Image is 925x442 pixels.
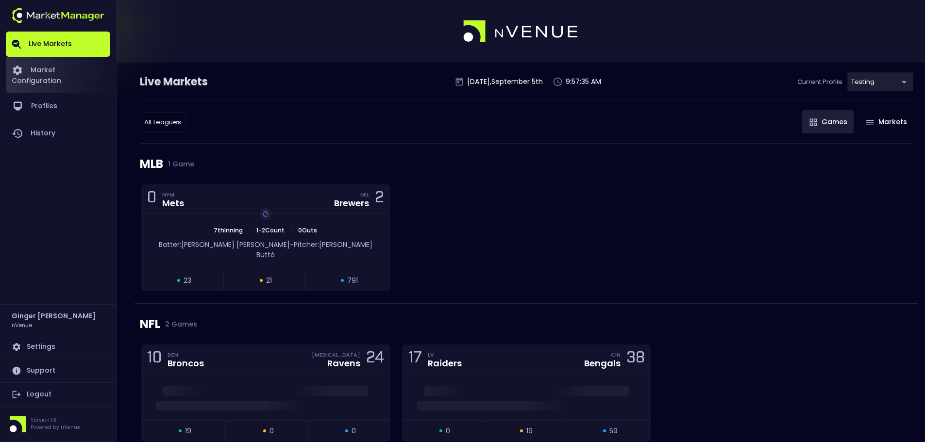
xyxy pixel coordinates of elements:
span: 7th Inning [211,226,246,234]
div: MLB [140,144,913,184]
a: History [6,120,110,147]
a: Market Configuration [6,57,110,93]
span: | [287,226,295,234]
div: Ravens [327,359,360,368]
div: testing [140,112,185,132]
h3: nVenue [12,321,32,328]
p: Powered by nVenue [31,424,80,431]
button: Games [802,110,854,133]
a: Live Markets [6,32,110,57]
a: Settings [6,335,110,359]
a: Support [6,359,110,382]
span: Pitcher: [PERSON_NAME] Buttó [256,240,372,260]
div: LV [428,351,462,359]
p: [DATE] , September 5 th [467,77,543,87]
h2: Ginger [PERSON_NAME] [12,311,96,321]
span: 1 Game [163,160,194,168]
div: MIL [360,191,369,198]
div: 24 [366,350,384,368]
span: 2 Games [160,320,197,328]
div: 17 [408,350,422,368]
span: 0 [352,426,356,436]
span: 19 [526,426,533,436]
div: Brewers [334,199,369,208]
span: | [246,226,253,234]
div: 2 [375,190,384,208]
img: logo [12,8,104,23]
span: 1 - 2 Count [253,226,287,234]
div: Version 1.31Powered by nVenue [6,416,110,432]
span: Batter: [PERSON_NAME] [PERSON_NAME] [159,240,290,249]
span: 0 [269,426,274,436]
span: 21 [266,276,272,286]
div: Mets [162,199,184,208]
span: 0 Outs [295,226,320,234]
div: Raiders [428,359,462,368]
p: Current Profile [797,77,842,87]
div: testing [847,72,913,91]
a: Logout [6,383,110,406]
p: Version 1.31 [31,416,80,424]
span: - [290,240,294,249]
button: Markets [858,110,913,133]
span: 23 [184,276,191,286]
a: Profiles [6,93,110,120]
img: replayImg [262,210,269,218]
div: CIN [611,351,621,359]
img: logo [463,20,579,43]
div: NFL [140,304,913,344]
div: NYM [162,191,184,198]
div: 0 [147,190,156,208]
div: Broncos [168,359,204,368]
span: 59 [609,426,618,436]
div: Live Markets [140,74,258,90]
p: 9:57:35 AM [566,77,601,87]
div: 38 [626,350,645,368]
img: gameIcon [866,120,874,125]
div: DEN [168,351,204,359]
div: [MEDICAL_DATA] [312,351,360,359]
img: gameIcon [809,118,817,126]
div: 10 [147,350,162,368]
span: 0 [446,426,450,436]
span: 19 [185,426,191,436]
span: 791 [347,276,358,286]
div: Bengals [584,359,621,368]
